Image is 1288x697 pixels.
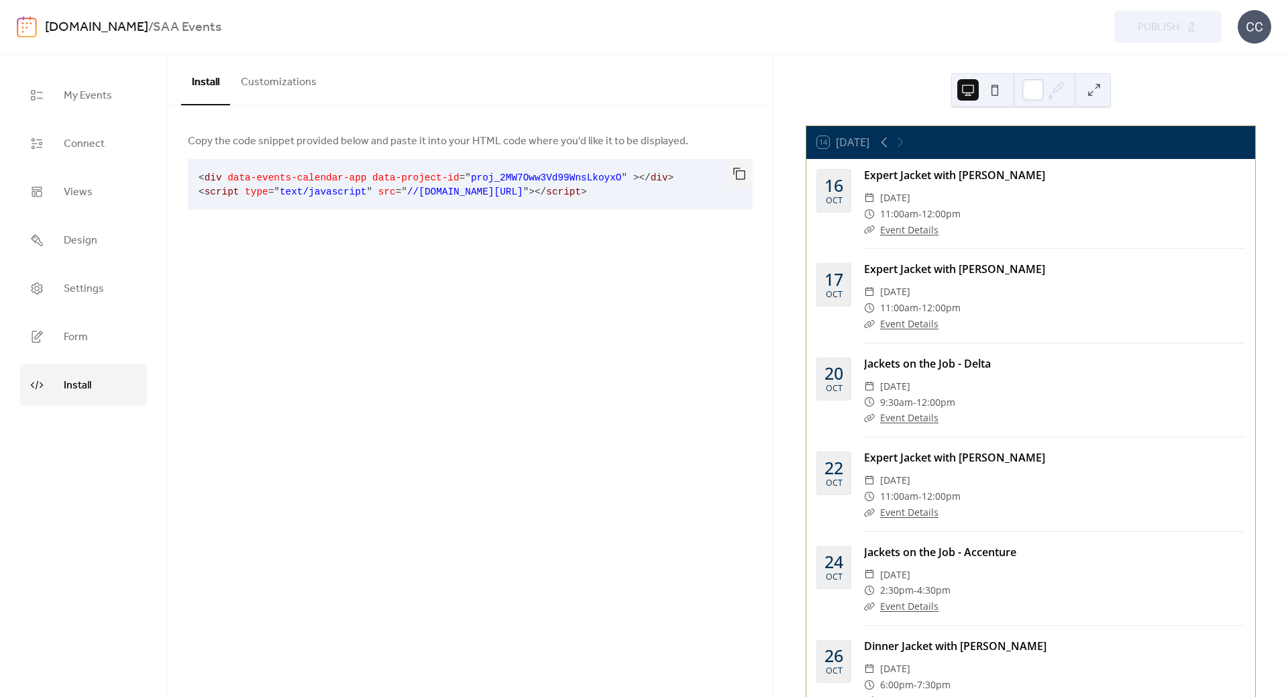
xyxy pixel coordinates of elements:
span: < [199,186,205,197]
span: Copy the code snippet provided below and paste it into your HTML code where you'd like it to be d... [188,133,688,150]
a: [DOMAIN_NAME] [45,15,148,40]
span: 7:30pm [917,677,951,693]
div: 24 [824,553,843,570]
a: Expert Jacket with [PERSON_NAME] [864,262,1045,276]
span: Connect [64,133,105,155]
span: " [465,172,471,183]
span: </ [639,172,650,183]
span: 12:00pm [916,394,955,411]
span: text/javascript [280,186,367,197]
span: //[DOMAIN_NAME][URL] [407,186,523,197]
div: ​ [864,316,875,332]
div: Oct [826,384,843,393]
div: Oct [826,667,843,676]
a: Jackets on the Job - Accenture [864,545,1016,559]
span: - [918,206,922,222]
div: Oct [826,479,843,488]
span: 12:00pm [922,488,961,504]
span: [DATE] [880,567,910,583]
span: script [546,186,581,197]
div: 26 [824,647,843,664]
span: [DATE] [880,284,910,300]
a: Expert Jacket with [PERSON_NAME] [864,450,1045,465]
span: < [199,172,205,183]
div: 16 [824,177,843,194]
span: 11:00am [880,488,918,504]
div: ​ [864,222,875,238]
a: Settings [20,268,147,309]
span: = [268,186,274,197]
a: My Events [20,74,147,116]
span: Settings [64,278,104,300]
div: ​ [864,677,875,693]
a: Views [20,171,147,213]
span: [DATE] [880,472,910,488]
span: My Events [64,85,112,107]
span: data-events-calendar-app [227,172,366,183]
span: div [205,172,222,183]
span: 12:00pm [922,206,961,222]
span: 4:30pm [917,582,951,598]
span: div [651,172,668,183]
div: ​ [864,488,875,504]
a: Jackets on the Job - Delta [864,356,991,371]
span: - [918,488,922,504]
b: / [148,15,153,40]
a: Event Details [880,600,938,612]
button: Customizations [230,54,327,104]
div: ​ [864,190,875,206]
a: Event Details [880,506,938,519]
span: script [205,186,239,197]
span: > [529,186,535,197]
div: ​ [864,504,875,521]
span: = [460,172,466,183]
a: Design [20,219,147,261]
div: ​ [864,661,875,677]
span: 2:30pm [880,582,914,598]
span: Form [64,327,88,348]
div: ​ [864,206,875,222]
span: 11:00am [880,300,918,316]
div: Oct [826,290,843,299]
div: Oct [826,197,843,205]
span: " [523,186,529,197]
div: ​ [864,284,875,300]
span: src [378,186,396,197]
span: type [245,186,268,197]
a: Dinner Jacket with [PERSON_NAME] [864,639,1046,653]
span: > [581,186,587,197]
span: </ [535,186,546,197]
span: 9:30am [880,394,913,411]
a: Form [20,316,147,358]
span: - [913,394,916,411]
a: Event Details [880,411,938,424]
span: [DATE] [880,661,910,677]
a: Expert Jacket with [PERSON_NAME] [864,168,1045,182]
div: ​ [864,472,875,488]
div: CC [1238,10,1271,44]
a: Event Details [880,223,938,236]
div: ​ [864,378,875,394]
span: " [366,186,372,197]
span: 6:00pm [880,677,914,693]
div: Oct [826,573,843,582]
div: 22 [824,460,843,476]
span: Design [64,230,97,252]
span: 12:00pm [922,300,961,316]
a: Install [20,364,147,406]
div: 20 [824,365,843,382]
div: ​ [864,410,875,426]
span: - [914,677,917,693]
a: Connect [20,123,147,164]
div: ​ [864,394,875,411]
div: ​ [864,582,875,598]
span: proj_2MW7Oww3Vd99WnsLkoyxO [471,172,622,183]
span: [DATE] [880,378,910,394]
a: Event Details [880,317,938,330]
span: = [396,186,402,197]
span: - [918,300,922,316]
img: logo [17,16,37,38]
div: 17 [824,271,843,288]
span: > [668,172,674,183]
span: " [621,172,627,183]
